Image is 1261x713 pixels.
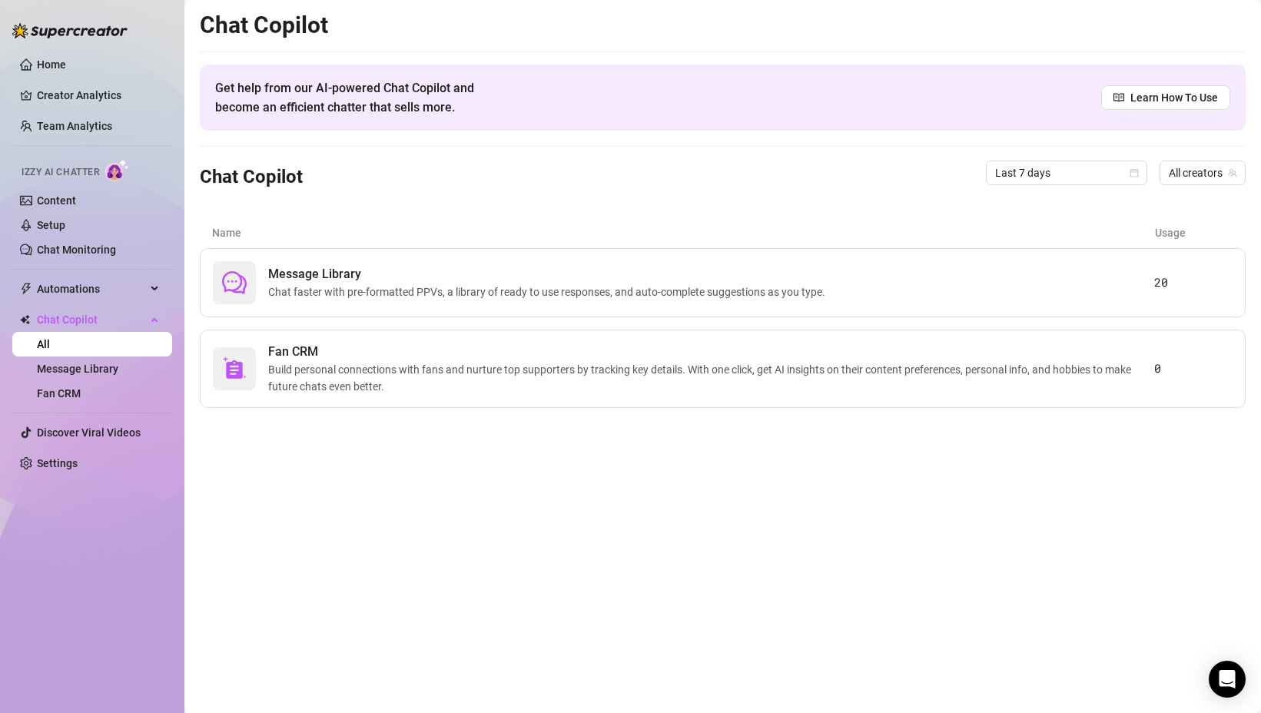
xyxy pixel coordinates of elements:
span: thunderbolt [20,283,32,295]
img: AI Chatter [105,159,129,181]
span: Get help from our AI-powered Chat Copilot and become an efficient chatter that sells more. [215,78,511,117]
span: Build personal connections with fans and nurture top supporters by tracking key details. With one... [268,361,1154,395]
span: Izzy AI Chatter [22,165,99,180]
span: Last 7 days [995,161,1138,184]
a: Chat Monitoring [37,244,116,256]
span: Chat faster with pre-formatted PPVs, a library of ready to use responses, and auto-complete sugge... [268,284,831,300]
a: Home [37,58,66,71]
a: Discover Viral Videos [37,426,141,439]
article: 0 [1154,360,1233,378]
article: Usage [1155,224,1233,241]
a: Team Analytics [37,120,112,132]
a: Creator Analytics [37,83,160,108]
a: Settings [37,457,78,469]
img: svg%3e [222,356,247,381]
span: All creators [1169,161,1236,184]
a: Content [37,194,76,207]
span: comment [222,270,247,295]
img: Chat Copilot [20,314,30,325]
article: Name [212,224,1155,241]
a: All [37,338,50,350]
a: Learn How To Use [1101,85,1230,110]
span: Chat Copilot [37,307,146,332]
img: logo-BBDzfeDw.svg [12,23,128,38]
span: read [1113,92,1124,103]
span: team [1228,168,1237,177]
span: Learn How To Use [1130,89,1218,106]
div: Open Intercom Messenger [1209,661,1246,698]
span: Message Library [268,265,831,284]
a: Setup [37,219,65,231]
h3: Chat Copilot [200,165,303,190]
a: Fan CRM [37,387,81,400]
span: Fan CRM [268,343,1154,361]
h2: Chat Copilot [200,11,1246,40]
span: calendar [1130,168,1139,177]
span: Automations [37,277,146,301]
a: Message Library [37,363,118,375]
article: 20 [1154,274,1233,292]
